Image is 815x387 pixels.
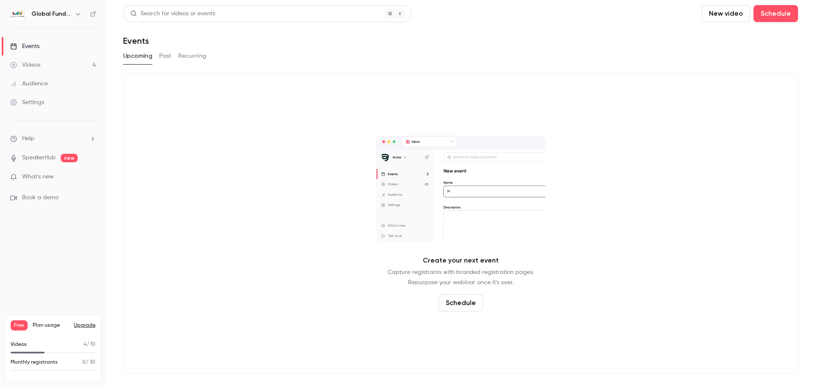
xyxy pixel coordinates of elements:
p: Monthly registrants [11,359,58,366]
span: Plan usage [33,322,69,329]
span: new [61,154,78,162]
span: Help [22,134,34,143]
div: Search for videos or events [130,9,215,18]
div: Settings [10,98,44,107]
button: Recurring [178,49,207,63]
button: Upgrade [74,322,96,329]
span: What's new [22,172,54,181]
span: 4 [84,342,87,347]
div: Videos [10,61,40,69]
a: SpeakerHub [22,153,56,162]
span: Free [11,320,28,331]
p: / 10 [84,341,96,348]
button: New video [702,5,750,22]
img: Global Fund Media [11,7,24,21]
button: Schedule [753,5,798,22]
p: / 30 [82,359,96,366]
p: Capture registrants with branded registration pages. Repurpose your webinar once it's over. [388,267,534,288]
iframe: Noticeable Trigger [86,173,96,181]
p: Videos [11,341,27,348]
h1: Events [123,36,149,46]
span: Book a demo [22,193,59,202]
button: Schedule [438,294,483,311]
div: Events [10,42,39,51]
button: Past [159,49,171,63]
h6: Global Fund Media [31,10,71,18]
span: 0 [82,360,86,365]
li: help-dropdown-opener [10,134,96,143]
div: Audience [10,79,48,88]
p: Create your next event [423,255,499,266]
button: Upcoming [123,49,152,63]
